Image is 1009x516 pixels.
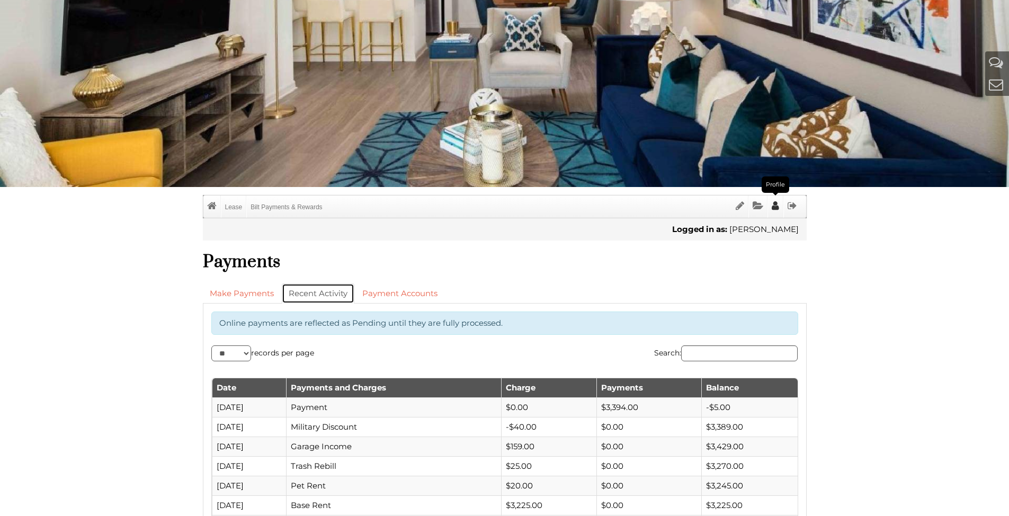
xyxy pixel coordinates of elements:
td: Pet Rent [286,476,501,495]
a: Bilt Payments & Rewards [247,195,326,218]
td: $0.00 [501,397,596,417]
th: Balance [701,378,798,397]
td: $3,270.00 [701,456,798,476]
td: $3,225.00 [501,495,596,515]
th: Payments and Charges [286,378,501,397]
label: records per page [211,345,314,361]
a: Make Payments [203,283,281,304]
td: Military Discount [286,417,501,437]
a: Lease [221,195,246,218]
a: Contact [989,76,1003,93]
th: Date [212,378,286,397]
a: Profile [768,195,783,218]
a: Recent Activity [282,283,354,304]
a: Documents [749,195,767,218]
td: -$5.00 [701,397,798,417]
a: Payment Accounts [355,283,444,304]
a: Sign Documents [732,195,748,218]
a: Home [203,195,220,218]
td: $0.00 [596,476,701,495]
td: [DATE] [212,397,286,417]
a: Help And Support [989,54,1003,71]
i: Home [207,201,217,211]
th: Charge [501,378,596,397]
span: [PERSON_NAME] [729,224,799,234]
td: $20.00 [501,476,596,495]
td: $3,245.00 [701,476,798,495]
i: Documents [753,201,763,211]
td: [DATE] [212,437,286,456]
td: -$40.00 [501,417,596,437]
td: $0.00 [596,495,701,515]
div: Profile [762,176,789,193]
td: $0.00 [596,417,701,437]
td: $159.00 [501,437,596,456]
td: [DATE] [212,495,286,515]
i: Sign Out [788,201,797,211]
td: $3,389.00 [701,417,798,437]
div: Online payments are reflected as Pending until they are fully processed. [211,312,798,335]
td: $3,225.00 [701,495,798,515]
td: $0.00 [596,437,701,456]
a: Sign Out [784,195,801,218]
select: records per page [211,345,251,361]
td: [DATE] [212,417,286,437]
td: [DATE] [212,456,286,476]
i: Sign Documents [736,201,744,211]
td: Base Rent [286,495,501,515]
i: Profile [772,201,779,211]
input: Search: [681,345,798,361]
h1: Payments [203,251,807,273]
td: Payment [286,397,501,417]
td: $3,429.00 [701,437,798,456]
td: $0.00 [596,456,701,476]
label: Search: [654,345,798,361]
b: Logged in as: [672,224,727,234]
td: Garage Income [286,437,501,456]
td: Trash Rebill [286,456,501,476]
td: $3,394.00 [596,397,701,417]
th: Payments [596,378,701,397]
td: [DATE] [212,476,286,495]
td: $25.00 [501,456,596,476]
